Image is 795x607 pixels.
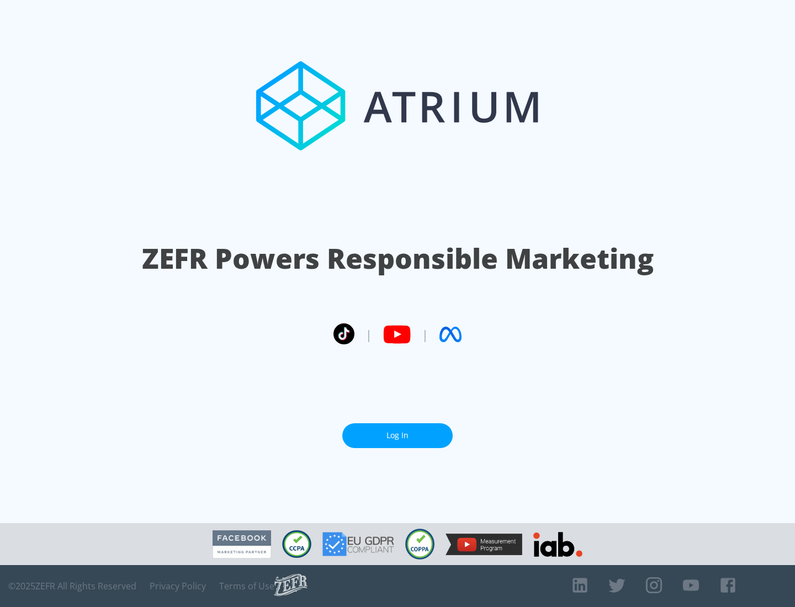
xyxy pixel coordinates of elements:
h1: ZEFR Powers Responsible Marketing [142,239,654,278]
img: YouTube Measurement Program [446,534,522,555]
img: Facebook Marketing Partner [213,530,271,558]
img: COPPA Compliant [405,529,434,560]
span: | [422,326,428,343]
img: GDPR Compliant [322,532,394,556]
a: Privacy Policy [150,581,206,592]
span: © 2025 ZEFR All Rights Reserved [8,581,136,592]
img: CCPA Compliant [282,530,311,558]
a: Log In [342,423,453,448]
img: IAB [533,532,582,557]
a: Terms of Use [219,581,274,592]
span: | [365,326,372,343]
